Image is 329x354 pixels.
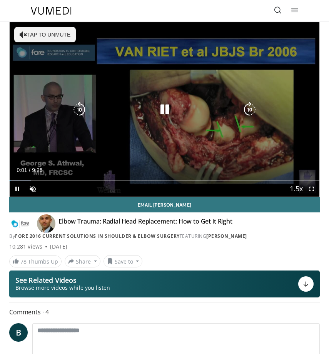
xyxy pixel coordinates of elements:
[10,181,25,197] button: Pause
[14,27,76,42] button: Tap to unmute
[25,181,40,197] button: Unmute
[31,7,72,15] img: VuMedi Logo
[9,243,42,250] span: 10,281 views
[20,258,27,265] span: 78
[15,276,110,284] p: See Related Videos
[37,214,55,233] img: Avatar
[15,233,180,239] a: FORE 2016 Current Solutions in Shoulder & Elbow Surgery
[9,323,28,342] a: B
[9,271,320,297] button: See Related Videos Browse more videos while you listen
[9,307,320,317] span: Comments 4
[17,167,27,173] span: 0:01
[9,217,31,230] img: FORE 2016 Current Solutions in Shoulder & Elbow Surgery
[104,255,143,267] button: Save to
[10,22,319,197] video-js: Video Player
[206,233,247,239] a: [PERSON_NAME]
[9,233,320,240] div: By FEATURING
[29,167,30,173] span: /
[10,180,319,181] div: Progress Bar
[32,167,42,173] span: 9:25
[9,255,62,267] a: 78 Thumbs Up
[15,284,110,292] span: Browse more videos while you listen
[58,217,232,230] h4: Elbow Trauma: Radial Head Replacement: How to Get it Right
[304,181,319,197] button: Fullscreen
[65,255,100,267] button: Share
[50,243,67,250] div: [DATE]
[289,181,304,197] button: Playback Rate
[9,197,320,212] a: Email [PERSON_NAME]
